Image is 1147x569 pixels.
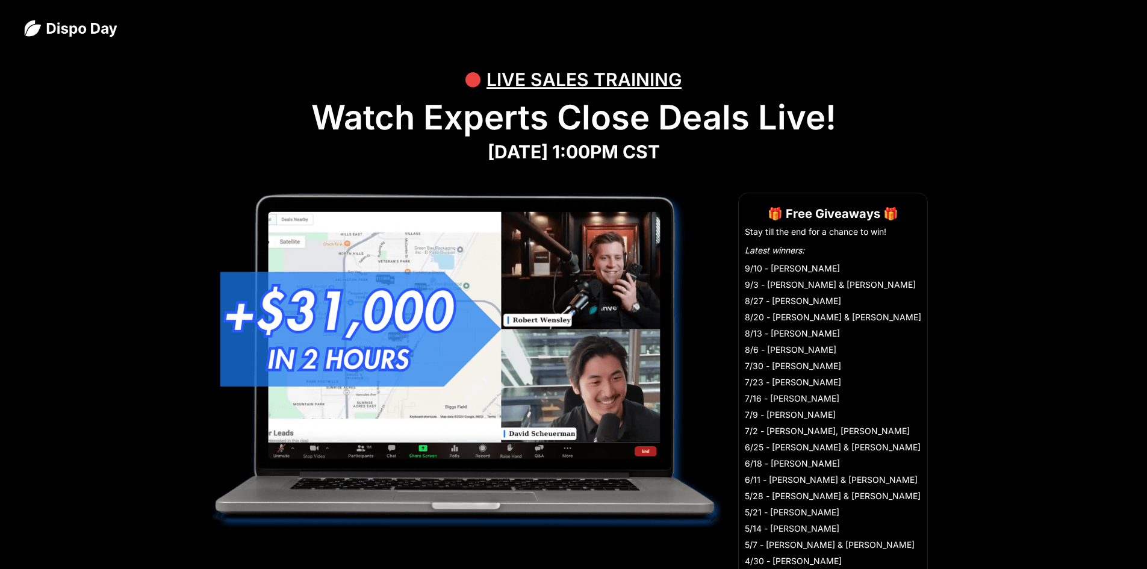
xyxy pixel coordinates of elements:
em: Latest winners: [745,245,804,255]
strong: [DATE] 1:00PM CST [488,141,660,163]
div: LIVE SALES TRAINING [486,61,682,98]
strong: 🎁 Free Giveaways 🎁 [768,207,898,221]
h1: Watch Experts Close Deals Live! [24,98,1123,138]
li: Stay till the end for a chance to win! [745,226,921,238]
